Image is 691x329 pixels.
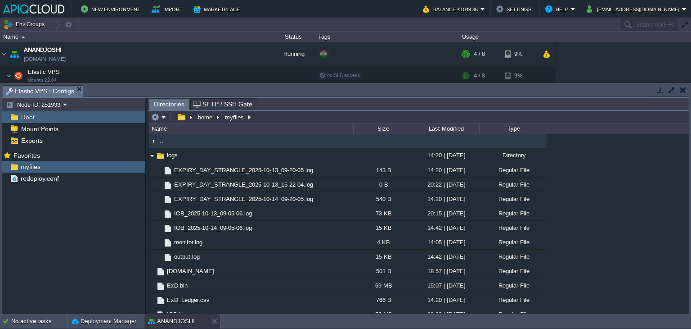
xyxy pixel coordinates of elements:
[156,267,166,277] img: AMDAwAAAACH5BAEAAAAALAAAAAABAAEAAAICRAEAOw==
[479,250,547,264] div: Regular File
[21,36,25,38] img: AMDAwAAAACH5BAEAAAAALAAAAAABAAEAAAICRAEAOw==
[412,163,479,177] div: 14:20 | [DATE]
[319,73,360,78] span: no SLB access
[271,32,315,42] div: Status
[19,137,44,145] span: Exports
[6,101,63,109] button: Node ID: 251933
[173,166,314,174] a: EXPIRY_DAY_STRANGLE_2025-10-13_09-20-05.log
[19,125,60,133] a: Mount Points
[19,174,60,183] a: redeploy.conf
[479,293,547,307] div: Regular File
[156,206,163,220] img: AMDAwAAAACH5BAEAAAAALAAAAAABAAEAAAICRAEAOw==
[156,221,163,235] img: AMDAwAAAACH5BAEAAAAALAAAAAABAAEAAAICRAEAOw==
[480,123,547,134] div: Type
[19,113,36,121] a: Root
[72,317,136,326] button: Deployment Manager
[412,206,479,220] div: 20:15 | [DATE]
[412,307,479,321] div: 03:29 | [DATE]
[423,4,480,14] button: Balance ₹1049.36
[224,113,246,121] button: myfiles
[166,311,188,318] a: IOB.bin
[12,151,41,160] span: Favorites
[156,151,166,161] img: AMDAwAAAACH5BAEAAAAALAAAAAABAAEAAAICRAEAOw==
[156,192,163,206] img: AMDAwAAAACH5BAEAAAAALAAAAAABAAEAAAICRAEAOw==
[148,111,689,123] input: Click to enter the path
[353,235,412,249] div: 4 KB
[3,18,48,31] button: Env Groups
[353,221,412,235] div: 15 KB
[156,163,163,177] img: AMDAwAAAACH5BAEAAAAALAAAAAABAAEAAAICRAEAOw==
[353,206,412,220] div: 73 KB
[163,224,173,233] img: AMDAwAAAACH5BAEAAAAALAAAAAABAAEAAAICRAEAOw==
[166,267,215,275] a: [DOMAIN_NAME]
[474,42,485,66] div: 4 / 8
[28,78,57,83] span: Ubuntu 22.04
[353,293,412,307] div: 766 B
[173,195,314,203] a: EXPIRY_DAY_STRANGLE_2025-10-14_09-20-05.log
[479,163,547,177] div: Regular File
[163,195,173,205] img: AMDAwAAAACH5BAEAAAAALAAAAAABAAEAAAICRAEAOw==
[479,264,547,278] div: Regular File
[166,151,179,159] a: logs
[166,282,189,289] a: ExD.bin
[653,293,682,320] iframe: chat widget
[479,221,547,235] div: Regular File
[163,166,173,176] img: AMDAwAAAACH5BAEAAAAALAAAAAABAAEAAAICRAEAOw==
[353,178,412,192] div: 0 B
[173,238,204,246] span: monitor.log
[460,32,555,42] div: Usage
[479,279,547,292] div: Regular File
[158,137,165,145] a: ..
[148,279,156,292] img: AMDAwAAAACH5BAEAAAAALAAAAAABAAEAAAICRAEAOw==
[27,68,61,76] span: Elastic VPS
[173,210,253,217] a: IOB_2025-10-13_09-05-06.log
[479,192,547,206] div: Regular File
[0,42,8,66] img: AMDAwAAAACH5BAEAAAAALAAAAAABAAEAAAICRAEAOw==
[413,123,479,134] div: Last Modified
[6,86,74,97] span: Elastic VPS : Configs
[19,163,42,171] a: myfiles
[354,123,412,134] div: Size
[412,178,479,192] div: 20:22 | [DATE]
[505,42,534,66] div: 9%
[193,99,252,110] span: SFTP / SSH Gate
[148,307,156,321] img: AMDAwAAAACH5BAEAAAAALAAAAAABAAEAAAICRAEAOw==
[412,235,479,249] div: 14:05 | [DATE]
[148,137,158,146] img: AMDAwAAAACH5BAEAAAAALAAAAAABAAEAAAICRAEAOw==
[479,178,547,192] div: Regular File
[353,192,412,206] div: 540 B
[173,181,314,188] a: EXPIRY_DAY_STRANGLE_2025-10-13_15-22-04.log
[156,178,163,192] img: AMDAwAAAACH5BAEAAAAALAAAAAABAAEAAAICRAEAOw==
[412,264,479,278] div: 18:57 | [DATE]
[479,235,547,249] div: Regular File
[163,209,173,219] img: AMDAwAAAACH5BAEAAAAALAAAAAABAAEAAAICRAEAOw==
[11,314,67,329] div: No active tasks
[479,206,547,220] div: Regular File
[166,296,211,304] a: ExD_Ledger.csv
[148,317,195,326] button: ANANDJOSHI
[474,67,485,85] div: 4 / 8
[173,253,201,260] a: output.log
[587,4,682,14] button: [EMAIL_ADDRESS][DOMAIN_NAME]
[1,32,270,42] div: Name
[148,149,156,163] img: AMDAwAAAACH5BAEAAAAALAAAAAABAAEAAAICRAEAOw==
[270,42,315,66] div: Running
[24,55,66,64] a: [DOMAIN_NAME]
[353,279,412,292] div: 69 MB
[412,192,479,206] div: 14:20 | [DATE]
[353,250,412,264] div: 15 KB
[412,293,479,307] div: 14:20 | [DATE]
[197,113,215,121] button: home
[148,264,156,278] img: AMDAwAAAACH5BAEAAAAALAAAAAABAAEAAAICRAEAOw==
[496,4,534,14] button: Settings
[316,32,459,42] div: Tags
